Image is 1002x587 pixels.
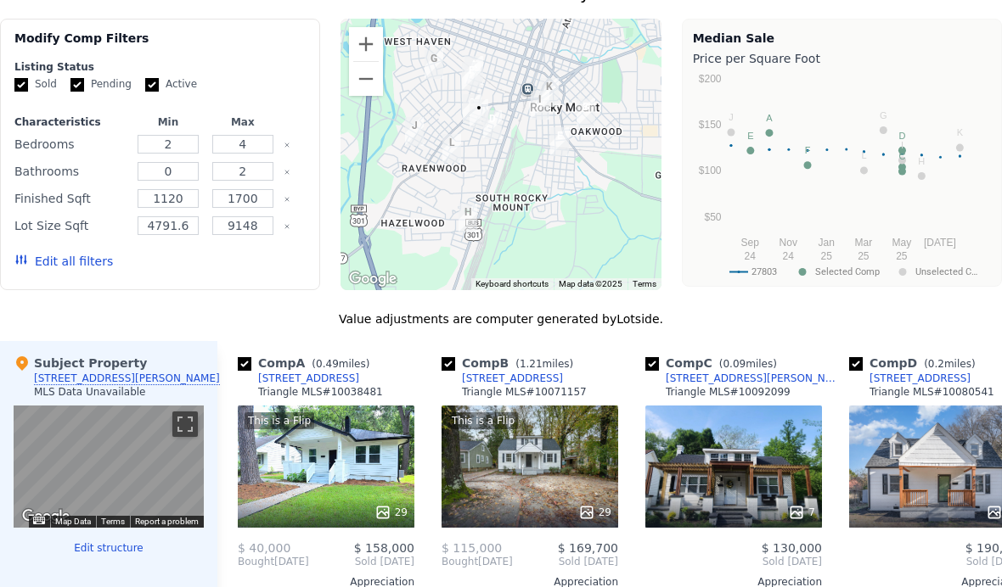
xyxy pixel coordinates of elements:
[476,103,509,146] div: 328 Cleveland St
[463,92,495,135] div: 517 Henry St
[751,266,777,277] text: 27803
[442,355,580,372] div: Comp B
[345,268,401,290] img: Google
[645,355,784,372] div: Comp C
[305,358,376,370] span: ( miles)
[901,140,903,150] text: I
[14,214,127,238] div: Lot Size Sqft
[804,145,810,155] text: F
[892,237,911,249] text: May
[729,112,734,122] text: J
[258,372,359,385] div: [STREET_ADDRESS]
[666,385,791,399] div: Triangle MLS # 10092099
[747,131,753,141] text: E
[698,165,721,176] text: $100
[436,127,468,170] div: 505 Arrington Ave
[349,27,383,61] button: Zoom in
[898,151,905,161] text: C
[858,250,870,262] text: 25
[14,159,127,183] div: Bathrooms
[14,253,113,270] button: Edit all filters
[18,506,74,528] img: Google
[172,411,198,437] button: Toggle fullscreen view
[101,517,125,526] a: Terms (opens in new tab)
[14,132,127,156] div: Bedrooms
[744,250,756,262] text: 24
[698,73,721,85] text: $200
[543,120,576,163] div: 1118 Hargrove St
[134,115,202,129] div: Min
[34,385,146,399] div: MLS Data Unavailable
[14,77,57,92] label: Sold
[238,555,274,568] span: Bought
[917,358,982,370] span: ( miles)
[915,266,977,277] text: Unselected C…
[762,541,822,555] span: $ 130,000
[316,358,339,370] span: 0.49
[782,250,794,262] text: 24
[70,77,132,92] label: Pending
[815,266,880,277] text: Selected Comp
[559,279,622,288] span: Map data ©2025
[524,84,556,126] div: 704 Pender St
[309,555,414,568] span: Sold [DATE]
[284,196,290,203] button: Clear
[442,372,563,385] a: [STREET_ADDRESS]
[693,30,991,47] div: Median Sale
[476,278,549,290] button: Keyboard shortcuts
[849,355,982,372] div: Comp D
[880,110,887,120] text: G
[345,268,401,290] a: Open this area in Google Maps (opens a new window)
[918,156,925,166] text: H
[442,555,478,568] span: Bought
[820,250,832,262] text: 25
[456,87,488,130] div: 614 Henry St
[209,115,277,129] div: Max
[712,358,784,370] span: ( miles)
[284,142,290,148] button: Clear
[448,412,518,429] div: This is a Flip
[14,115,127,129] div: Characteristics
[861,150,866,160] text: L
[898,131,905,141] text: D
[924,237,956,249] text: [DATE]
[455,55,487,98] div: 713 S Pine St
[135,517,199,526] a: Report a problem
[284,169,290,176] button: Clear
[70,78,84,92] input: Pending
[633,279,656,288] a: Terms (opens in new tab)
[14,30,306,60] div: Modify Comp Filters
[238,372,359,385] a: [STREET_ADDRESS]
[418,43,450,86] div: 1305 Hammond St
[766,113,773,123] text: A
[354,541,414,555] span: $ 158,000
[854,237,872,249] text: Mar
[14,405,204,528] div: Map
[693,70,991,282] svg: A chart.
[849,372,971,385] a: [STREET_ADDRESS]
[928,358,944,370] span: 0.2
[238,355,376,372] div: Comp A
[14,187,127,210] div: Finished Sqft
[520,358,543,370] span: 1.21
[14,405,204,528] div: Street View
[870,372,971,385] div: [STREET_ADDRESS]
[245,412,314,429] div: This is a Flip
[578,504,611,521] div: 29
[284,223,290,230] button: Clear
[513,555,618,568] span: Sold [DATE]
[14,355,147,372] div: Subject Property
[442,541,502,555] span: $ 115,000
[14,78,28,92] input: Sold
[18,506,74,528] a: Open this area in Google Maps (opens a new window)
[558,541,618,555] span: $ 169,700
[14,60,306,74] div: Listing Status
[452,197,484,239] div: 216 Clayton St
[698,119,721,131] text: $150
[14,541,204,555] button: Edit structure
[462,385,587,399] div: Triangle MLS # 10071157
[740,237,759,249] text: Sep
[788,504,815,521] div: 7
[896,250,908,262] text: 25
[145,78,159,92] input: Active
